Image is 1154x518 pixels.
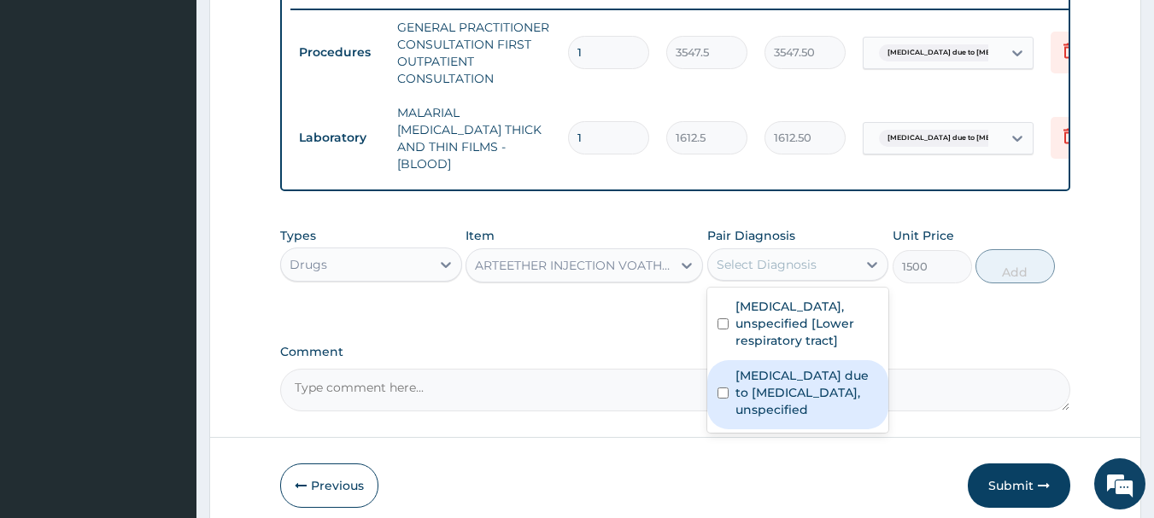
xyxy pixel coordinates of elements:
[280,9,321,49] div: Minimize live chat window
[280,345,1071,359] label: Comment
[280,229,316,243] label: Types
[975,249,1055,283] button: Add
[879,44,1068,61] span: [MEDICAL_DATA] due to [MEDICAL_DATA] falc...
[389,10,559,96] td: GENERAL PRACTITIONER CONSULTATION FIRST OUTPATIENT CONSULTATION
[32,85,69,128] img: d_794563401_company_1708531726252_794563401
[707,227,795,244] label: Pair Diagnosis
[466,227,495,244] label: Item
[9,340,325,400] textarea: Type your message and hit 'Enter'
[99,152,236,324] span: We're online!
[280,463,378,508] button: Previous
[735,367,879,418] label: [MEDICAL_DATA] due to [MEDICAL_DATA], unspecified
[89,96,287,118] div: Chat with us now
[735,298,879,349] label: [MEDICAL_DATA], unspecified [Lower respiratory tract]
[290,37,389,68] td: Procedures
[475,257,673,274] div: ARTEETHER INJECTION VOATHERM
[968,463,1070,508] button: Submit
[893,227,954,244] label: Unit Price
[290,122,389,154] td: Laboratory
[879,130,1068,147] span: [MEDICAL_DATA] due to [MEDICAL_DATA] falc...
[389,96,559,181] td: MALARIAL [MEDICAL_DATA] THICK AND THIN FILMS - [BLOOD]
[290,256,327,273] div: Drugs
[717,256,817,273] div: Select Diagnosis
